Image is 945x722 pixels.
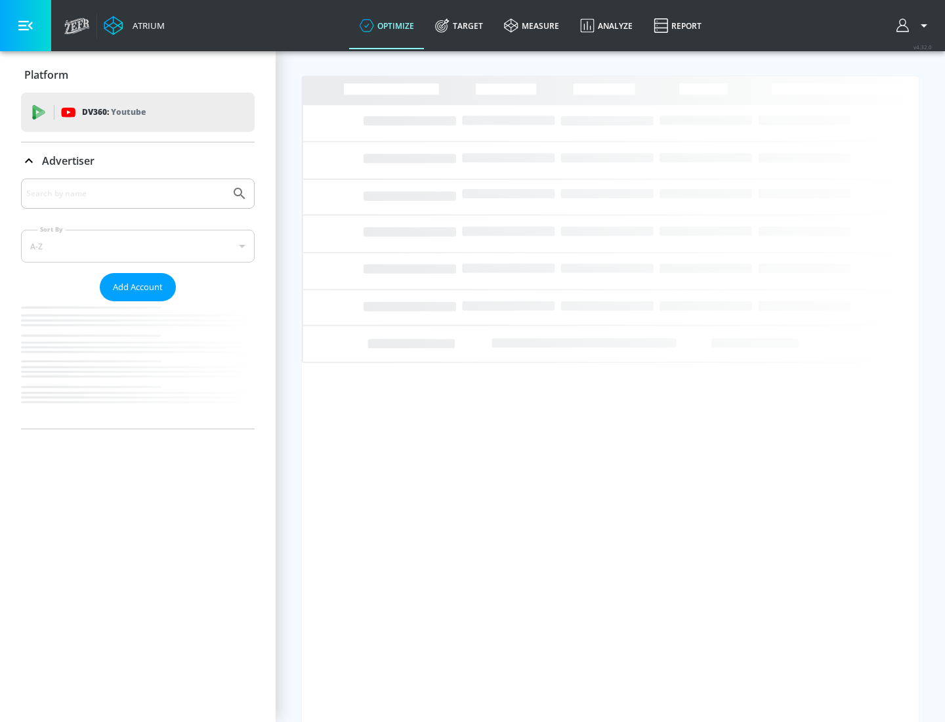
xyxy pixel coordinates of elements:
div: Platform [21,56,255,93]
span: Add Account [113,280,163,295]
div: Advertiser [21,142,255,179]
input: Search by name [26,185,225,202]
a: measure [493,2,570,49]
a: Analyze [570,2,643,49]
a: optimize [349,2,425,49]
label: Sort By [37,225,66,234]
p: DV360: [82,105,146,119]
p: Advertiser [42,154,94,168]
a: Report [643,2,712,49]
a: Atrium [104,16,165,35]
p: Platform [24,68,68,82]
div: Advertiser [21,179,255,429]
div: Atrium [127,20,165,32]
a: Target [425,2,493,49]
button: Add Account [100,273,176,301]
nav: list of Advertiser [21,301,255,429]
p: Youtube [111,105,146,119]
span: v 4.32.0 [913,43,932,51]
div: DV360: Youtube [21,93,255,132]
div: A-Z [21,230,255,263]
